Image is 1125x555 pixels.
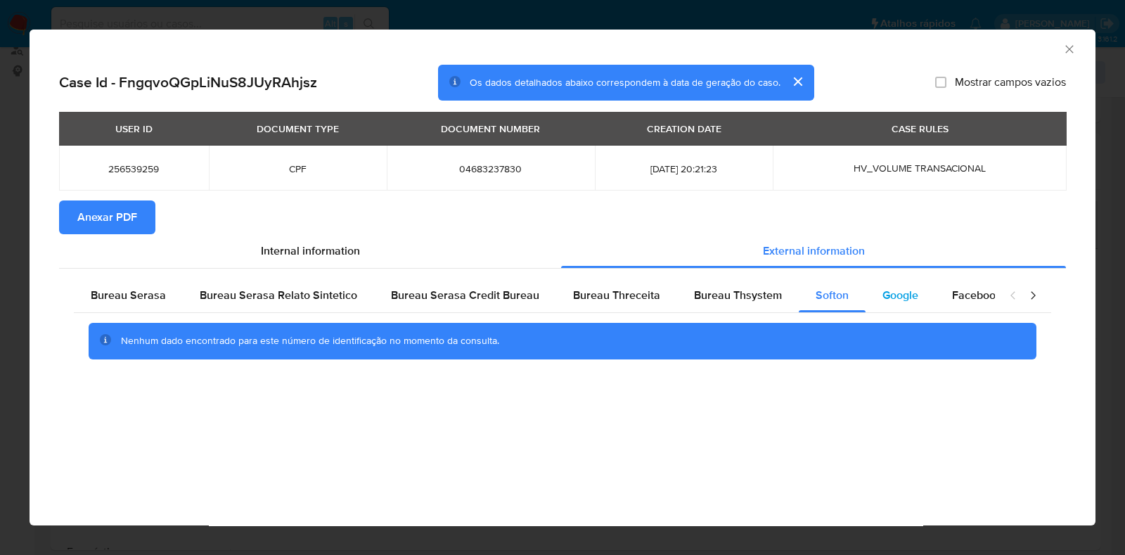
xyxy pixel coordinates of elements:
[883,117,957,141] div: CASE RULES
[121,333,499,347] span: Nenhum dado encontrado para este número de identificação no momento da consulta.
[248,117,347,141] div: DOCUMENT TYPE
[77,202,137,233] span: Anexar PDF
[107,117,161,141] div: USER ID
[59,200,155,234] button: Anexar PDF
[955,75,1066,89] span: Mostrar campos vazios
[882,287,918,303] span: Google
[638,117,730,141] div: CREATION DATE
[74,279,995,312] div: Detailed external info
[854,161,986,175] span: HV_VOLUME TRANSACIONAL
[261,243,360,259] span: Internal information
[612,162,756,175] span: [DATE] 20:21:23
[226,162,370,175] span: CPF
[76,162,192,175] span: 256539259
[694,287,782,303] span: Bureau Thsystem
[470,75,780,89] span: Os dados detalhados abaixo correspondem à data de geração do caso.
[59,73,317,91] h2: Case Id - FngqvoQGpLiNuS8JUyRAhjsz
[935,77,946,88] input: Mostrar campos vazios
[59,234,1066,268] div: Detailed info
[404,162,578,175] span: 04683237830
[952,287,1001,303] span: Facebook
[816,287,849,303] span: Softon
[1062,42,1075,55] button: Fechar a janela
[763,243,865,259] span: External information
[780,65,814,98] button: cerrar
[200,287,357,303] span: Bureau Serasa Relato Sintetico
[30,30,1095,525] div: closure-recommendation-modal
[573,287,660,303] span: Bureau Threceita
[432,117,548,141] div: DOCUMENT NUMBER
[91,287,166,303] span: Bureau Serasa
[391,287,539,303] span: Bureau Serasa Credit Bureau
